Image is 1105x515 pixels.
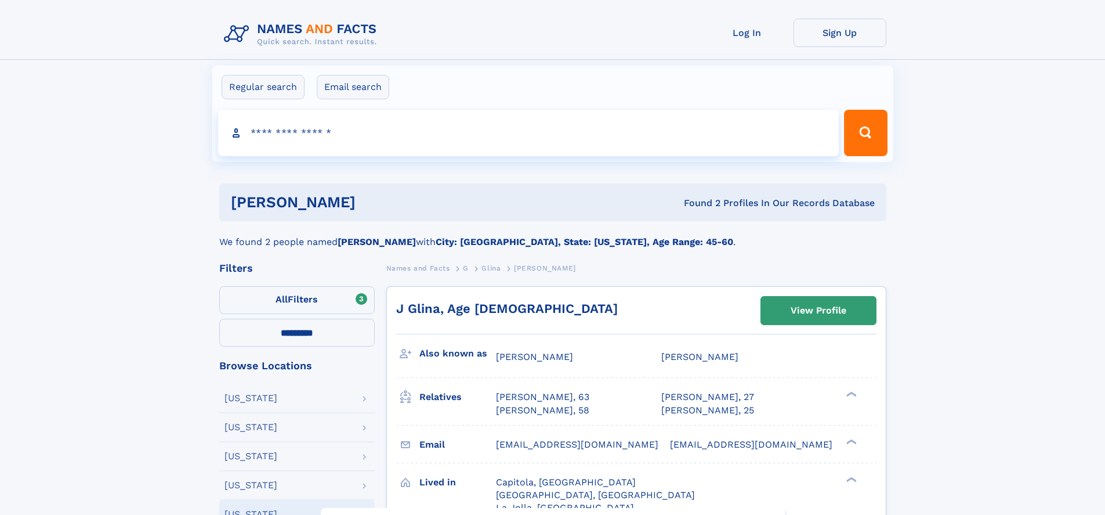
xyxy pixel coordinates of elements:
span: [PERSON_NAME] [514,264,576,272]
span: [EMAIL_ADDRESS][DOMAIN_NAME] [496,439,658,450]
img: Logo Names and Facts [219,19,386,50]
a: [PERSON_NAME], 27 [661,391,754,404]
a: Sign Up [794,19,886,47]
label: Regular search [222,75,305,99]
div: [US_STATE] [224,481,277,490]
span: Capitola, [GEOGRAPHIC_DATA] [496,477,636,488]
span: [EMAIL_ADDRESS][DOMAIN_NAME] [670,439,832,450]
span: All [276,294,288,305]
h3: Lived in [419,473,496,492]
label: Filters [219,286,375,314]
a: G [463,261,469,275]
h1: [PERSON_NAME] [231,195,520,210]
span: La Jolla, [GEOGRAPHIC_DATA] [496,502,634,513]
div: Found 2 Profiles In Our Records Database [520,197,875,210]
div: ❯ [843,391,857,398]
a: Names and Facts [386,261,450,275]
h3: Email [419,435,496,455]
a: [PERSON_NAME], 25 [661,404,754,417]
a: [PERSON_NAME], 58 [496,404,589,417]
span: [PERSON_NAME] [661,351,738,362]
input: search input [218,110,839,156]
h3: Also known as [419,344,496,363]
button: Search Button [844,110,887,156]
div: [US_STATE] [224,452,277,461]
a: View Profile [761,297,876,325]
a: Glina [481,261,501,275]
span: [PERSON_NAME] [496,351,573,362]
div: View Profile [791,297,846,324]
span: G [463,264,469,272]
b: City: [GEOGRAPHIC_DATA], State: [US_STATE], Age Range: 45-60 [436,236,733,247]
div: ❯ [843,476,857,483]
div: [US_STATE] [224,394,277,403]
div: ❯ [843,438,857,445]
span: [GEOGRAPHIC_DATA], [GEOGRAPHIC_DATA] [496,489,695,500]
div: Filters [219,263,375,273]
div: Browse Locations [219,361,375,371]
a: Log In [701,19,794,47]
div: [US_STATE] [224,423,277,432]
a: J Glina, Age [DEMOGRAPHIC_DATA] [396,301,618,316]
label: Email search [317,75,389,99]
b: [PERSON_NAME] [338,236,416,247]
span: Glina [481,264,501,272]
h3: Relatives [419,387,496,407]
div: We found 2 people named with . [219,221,886,249]
a: [PERSON_NAME], 63 [496,391,589,404]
